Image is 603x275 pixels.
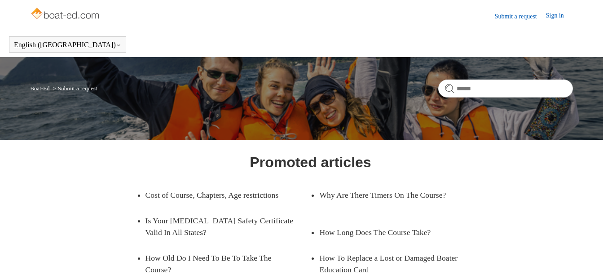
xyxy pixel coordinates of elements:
div: Live chat [573,245,596,268]
button: English ([GEOGRAPHIC_DATA]) [14,41,121,49]
a: Why Are There Timers On The Course? [319,182,471,208]
li: Boat-Ed [30,85,51,92]
a: Submit a request [495,12,546,21]
input: Search [438,80,573,98]
h1: Promoted articles [250,151,371,173]
a: Sign in [546,11,573,22]
li: Submit a request [51,85,97,92]
a: Boat-Ed [30,85,49,92]
a: How Long Does The Course Take? [319,220,471,245]
img: Boat-Ed Help Center home page [30,5,101,23]
a: Is Your [MEDICAL_DATA] Safety Certificate Valid In All States? [145,208,311,245]
a: Cost of Course, Chapters, Age restrictions [145,182,297,208]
